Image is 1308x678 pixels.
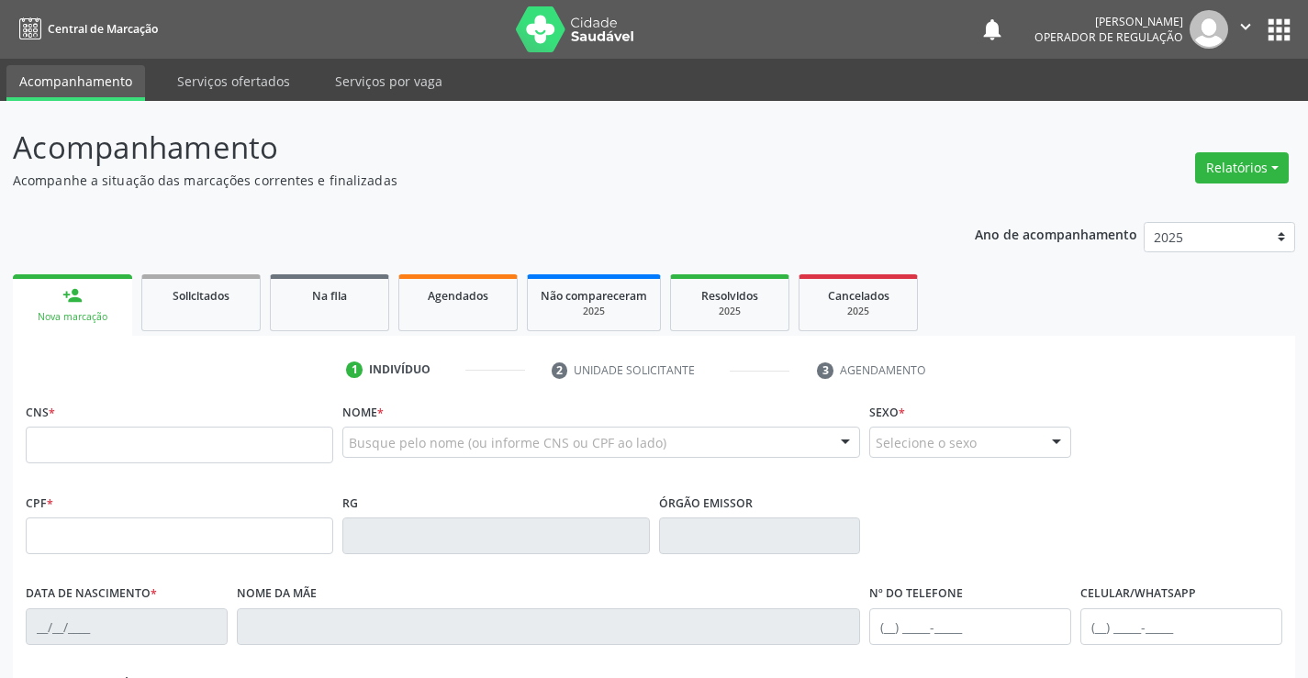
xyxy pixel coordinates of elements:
i:  [1235,17,1256,37]
button: notifications [979,17,1005,42]
button: Relatórios [1195,152,1289,183]
div: Nova marcação [26,310,119,324]
div: 2025 [541,305,647,318]
label: Nome da mãe [237,580,317,608]
label: CPF [26,489,53,517]
a: Serviços por vaga [322,65,455,97]
span: Agendados [428,288,488,304]
label: Data de nascimento [26,580,157,608]
p: Ano de acompanhamento [975,222,1137,245]
span: Não compareceram [541,288,647,304]
label: Celular/WhatsApp [1080,580,1196,608]
div: [PERSON_NAME] [1034,14,1183,29]
label: RG [342,489,358,517]
label: CNS [26,398,55,427]
div: 2025 [812,305,904,318]
label: Sexo [869,398,905,427]
a: Serviços ofertados [164,65,303,97]
input: __/__/____ [26,608,228,645]
div: person_add [62,285,83,306]
span: Selecione o sexo [876,433,977,452]
div: 2025 [684,305,776,318]
button: apps [1263,14,1295,46]
a: Central de Marcação [13,14,158,44]
label: Nome [342,398,384,427]
button:  [1228,10,1263,49]
label: Nº do Telefone [869,580,963,608]
span: Central de Marcação [48,21,158,37]
label: Órgão emissor [659,489,753,517]
span: Solicitados [173,288,229,304]
span: Operador de regulação [1034,29,1183,45]
span: Busque pelo nome (ou informe CNS ou CPF ao lado) [349,433,666,452]
div: 1 [346,361,363,378]
span: Cancelados [828,288,889,304]
a: Acompanhamento [6,65,145,101]
p: Acompanhamento [13,125,911,171]
span: Resolvidos [701,288,758,304]
input: (__) _____-_____ [1080,608,1282,645]
p: Acompanhe a situação das marcações correntes e finalizadas [13,171,911,190]
span: Na fila [312,288,347,304]
img: img [1190,10,1228,49]
div: Indivíduo [369,361,430,378]
input: (__) _____-_____ [869,608,1071,645]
